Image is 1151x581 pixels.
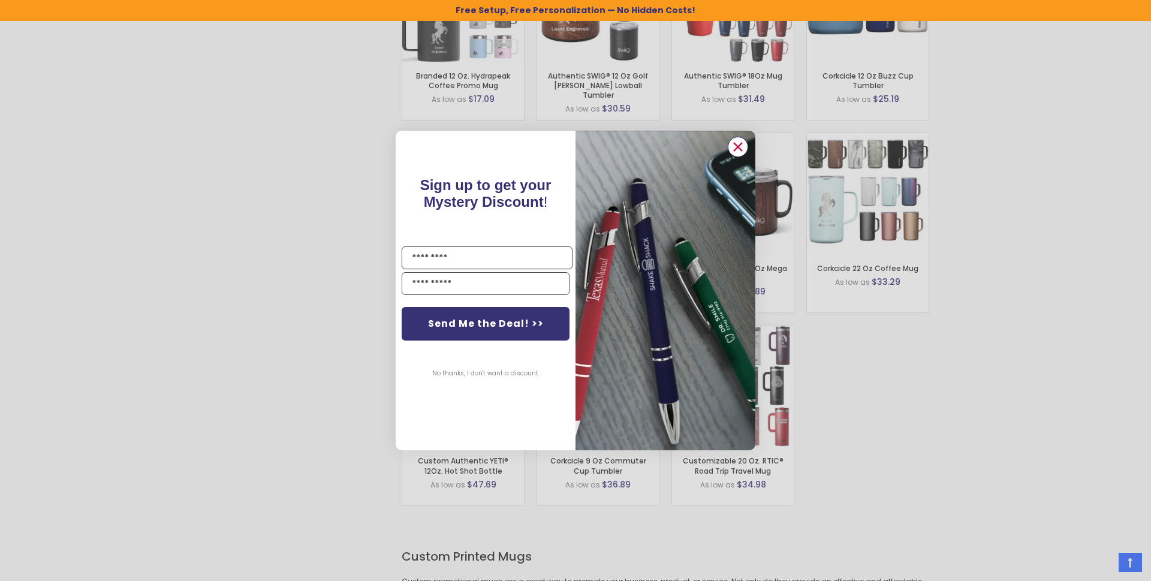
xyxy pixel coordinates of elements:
[420,177,552,210] span: !
[575,131,755,450] img: pop-up-image
[402,307,570,341] button: Send Me the Deal! >>
[426,359,546,389] button: No thanks, I don't want a discount.
[420,177,552,210] span: Sign up to get your Mystery Discount
[728,137,748,157] button: Close dialog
